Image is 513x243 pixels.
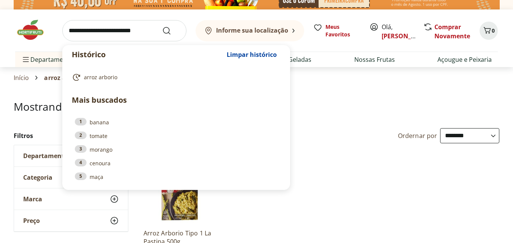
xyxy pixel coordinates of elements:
span: Marca [23,195,42,203]
input: search [62,20,186,41]
span: 0 [492,27,495,34]
button: Categoria [14,167,128,188]
span: Preço [23,217,40,224]
button: Menu [21,50,30,69]
img: Hortifruti [15,19,53,41]
span: Limpar histórico [227,52,277,58]
span: Categoria [23,174,52,181]
p: Histórico [72,49,223,60]
div: 2 [75,132,87,139]
p: Mais buscados [72,94,281,106]
a: 1banana [75,118,278,126]
a: Nossas Frutas [354,55,395,64]
div: 5 [75,172,87,180]
a: 2tomate [75,132,278,140]
a: 4cenoura [75,159,278,167]
a: Meus Favoritos [313,23,360,38]
h2: Filtros [14,128,128,143]
div: 4 [75,159,87,166]
a: [PERSON_NAME] [382,32,431,40]
button: Departamento [14,145,128,166]
span: arroz arborio [84,74,117,81]
a: 5maça [75,172,278,181]
button: Preço [14,210,128,231]
a: Açougue e Peixaria [437,55,492,64]
b: Informe sua localização [216,26,288,34]
button: Carrinho [480,22,498,40]
span: Departamento [23,152,68,160]
button: Limpar histórico [223,45,281,64]
span: Departamentos [21,50,76,69]
span: Meus Favoritos [325,23,360,38]
h1: Mostrando resultados para: [14,100,500,113]
span: arroz arborio [44,74,85,81]
div: 1 [75,118,87,125]
span: Olá, [382,22,415,41]
a: arroz arborio [72,73,278,82]
label: Ordernar por [398,132,437,140]
a: 3morango [75,145,278,154]
div: 3 [75,145,87,153]
button: Submit Search [162,26,180,35]
button: Marca [14,188,128,210]
button: Informe sua localização [196,20,304,41]
a: Comprar Novamente [434,23,470,40]
a: Início [14,74,29,81]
